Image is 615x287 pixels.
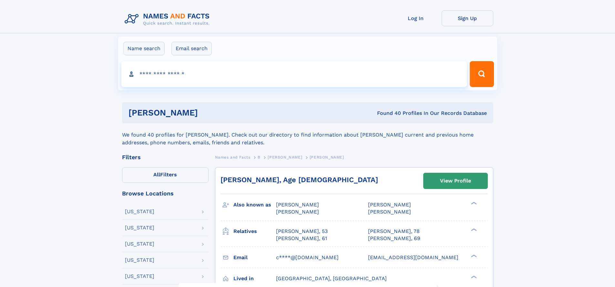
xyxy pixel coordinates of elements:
a: [PERSON_NAME], Age [DEMOGRAPHIC_DATA] [220,176,378,184]
h1: [PERSON_NAME] [128,109,288,117]
div: Filters [122,154,209,160]
div: [US_STATE] [125,225,154,230]
span: All [153,171,160,178]
span: [EMAIL_ADDRESS][DOMAIN_NAME] [368,254,458,260]
a: Names and Facts [215,153,251,161]
a: B [258,153,261,161]
div: We found 40 profiles for [PERSON_NAME]. Check out our directory to find information about [PERSON... [122,123,493,147]
span: B [258,155,261,160]
h3: Also known as [233,199,276,210]
div: [US_STATE] [125,241,154,247]
span: [PERSON_NAME] [268,155,302,160]
label: Name search [123,42,165,55]
div: ❯ [469,227,477,232]
div: [US_STATE] [125,274,154,279]
div: [US_STATE] [125,209,154,214]
span: [PERSON_NAME] [368,209,411,215]
a: View Profile [424,173,487,189]
a: Log In [390,10,442,26]
div: [US_STATE] [125,258,154,263]
div: Browse Locations [122,191,209,196]
input: search input [121,61,467,87]
a: [PERSON_NAME] [268,153,302,161]
a: Sign Up [442,10,493,26]
a: [PERSON_NAME], 69 [368,235,420,242]
span: [PERSON_NAME] [310,155,344,160]
div: View Profile [440,173,471,188]
span: [GEOGRAPHIC_DATA], [GEOGRAPHIC_DATA] [276,275,387,281]
span: [PERSON_NAME] [276,209,319,215]
div: ❯ [469,201,477,205]
div: ❯ [469,275,477,279]
div: ❯ [469,254,477,258]
img: Logo Names and Facts [122,10,215,28]
h3: Email [233,252,276,263]
label: Email search [171,42,212,55]
span: [PERSON_NAME] [368,202,411,208]
button: Search Button [470,61,494,87]
a: [PERSON_NAME], 78 [368,228,420,235]
h3: Lived in [233,273,276,284]
label: Filters [122,167,209,183]
h3: Relatives [233,226,276,237]
div: Found 40 Profiles In Our Records Database [287,110,487,117]
a: [PERSON_NAME], 53 [276,228,328,235]
span: [PERSON_NAME] [276,202,319,208]
a: [PERSON_NAME], 61 [276,235,327,242]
